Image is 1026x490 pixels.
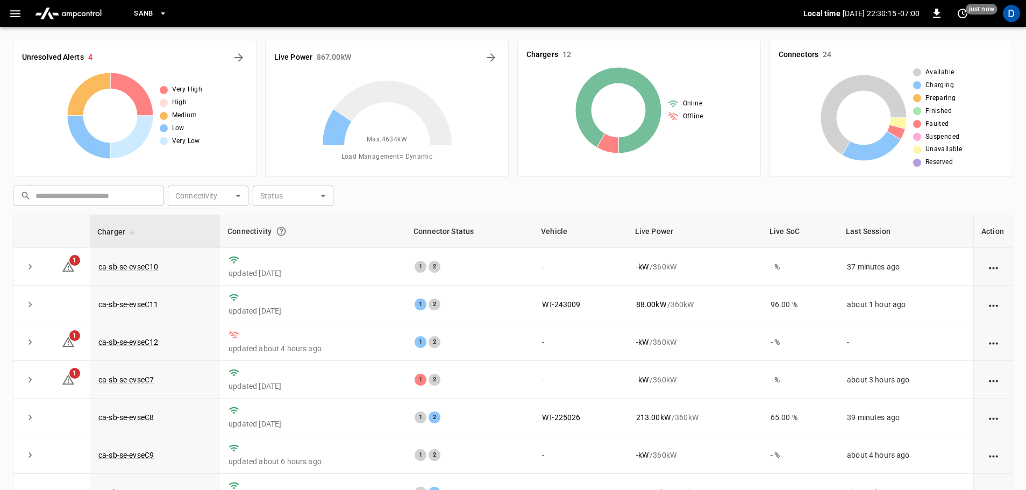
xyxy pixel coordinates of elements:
[683,98,702,109] span: Online
[22,52,84,63] h6: Unresolved Alerts
[98,300,158,309] a: ca-sb-se-evseC11
[229,268,397,279] p: updated [DATE]
[406,215,533,248] th: Connector Status
[762,361,838,399] td: - %
[317,52,351,63] h6: 867.00 kW
[542,300,580,309] a: WT-243009
[22,409,38,425] button: expand row
[22,296,38,313] button: expand row
[636,337,649,347] p: - kW
[229,306,397,316] p: updated [DATE]
[973,215,1013,248] th: Action
[925,80,954,91] span: Charging
[925,93,956,104] span: Preparing
[987,412,1000,423] div: action cell options
[172,97,187,108] span: High
[925,132,960,143] span: Suspended
[98,262,158,271] a: ca-sb-se-evseC10
[230,49,247,66] button: All Alerts
[429,374,440,386] div: 2
[683,111,703,122] span: Offline
[526,49,558,61] h6: Chargers
[838,323,973,361] td: -
[415,411,426,423] div: 1
[134,8,153,20] span: SanB
[341,152,433,162] span: Load Management = Dynamic
[628,215,762,248] th: Live Power
[22,372,38,388] button: expand row
[98,451,154,459] a: ca-sb-se-evseC9
[636,412,753,423] div: / 360 kW
[62,337,75,346] a: 1
[636,261,649,272] p: - kW
[415,449,426,461] div: 1
[62,261,75,270] a: 1
[533,248,628,286] td: -
[533,323,628,361] td: -
[227,222,398,241] div: Connectivity
[762,286,838,323] td: 96.00 %
[415,374,426,386] div: 1
[838,215,973,248] th: Last Session
[987,450,1000,460] div: action cell options
[69,330,80,341] span: 1
[229,381,397,392] p: updated [DATE]
[69,368,80,379] span: 1
[966,4,997,15] span: just now
[838,399,973,436] td: 39 minutes ago
[925,144,962,155] span: Unavailable
[429,411,440,423] div: 2
[272,222,291,241] button: Connection between the charger and our software.
[762,399,838,436] td: 65.00 %
[415,336,426,348] div: 1
[97,225,139,238] span: Charger
[636,337,753,347] div: / 360 kW
[98,375,154,384] a: ca-sb-se-evseC7
[843,8,920,19] p: [DATE] 22:30:15 -07:00
[779,49,818,61] h6: Connectors
[429,299,440,310] div: 2
[542,413,580,422] a: WT-225026
[533,361,628,399] td: -
[31,3,106,24] img: ampcontrol.io logo
[925,119,949,130] span: Faulted
[1003,5,1020,22] div: profile-icon
[172,84,203,95] span: Very High
[925,157,953,168] span: Reserved
[636,412,671,423] p: 213.00 kW
[415,261,426,273] div: 1
[62,375,75,384] a: 1
[987,261,1000,272] div: action cell options
[172,123,184,134] span: Low
[429,449,440,461] div: 2
[838,248,973,286] td: 37 minutes ago
[925,106,952,117] span: Finished
[172,110,197,121] span: Medium
[987,299,1000,310] div: action cell options
[22,447,38,463] button: expand row
[987,337,1000,347] div: action cell options
[636,374,753,385] div: / 360 kW
[762,248,838,286] td: - %
[636,450,753,460] div: / 360 kW
[98,413,154,422] a: ca-sb-se-evseC8
[636,374,649,385] p: - kW
[533,436,628,474] td: -
[838,436,973,474] td: about 4 hours ago
[229,343,397,354] p: updated about 4 hours ago
[762,215,838,248] th: Live SoC
[925,67,954,78] span: Available
[415,299,426,310] div: 1
[562,49,571,61] h6: 12
[367,134,407,145] span: Max. 4634 kW
[429,261,440,273] div: 2
[172,136,200,147] span: Very Low
[22,259,38,275] button: expand row
[429,336,440,348] div: 2
[274,52,312,63] h6: Live Power
[88,52,92,63] h6: 4
[69,255,80,266] span: 1
[987,374,1000,385] div: action cell options
[838,361,973,399] td: about 3 hours ago
[954,5,971,22] button: set refresh interval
